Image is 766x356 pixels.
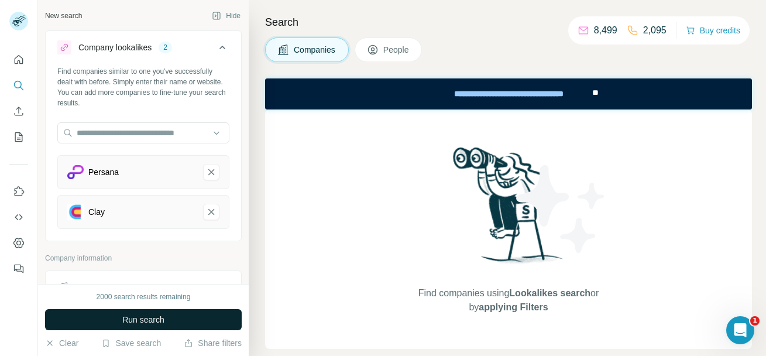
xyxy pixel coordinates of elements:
[67,165,84,180] img: Persana-logo
[122,314,164,326] span: Run search
[415,286,602,314] span: Find companies using or by
[67,204,84,220] img: Clay-logo
[594,23,617,37] p: 8,499
[46,273,241,302] button: Company
[9,207,28,228] button: Use Surfe API
[9,75,28,96] button: Search
[686,22,740,39] button: Buy credits
[88,166,119,178] div: Persana
[265,14,752,30] h4: Search
[45,309,242,330] button: Run search
[265,78,752,109] iframe: Banner
[57,66,229,108] div: Find companies similar to one you've successfully dealt with before. Simply enter their name or w...
[479,302,548,312] span: applying Filters
[78,42,152,53] div: Company lookalikes
[97,292,191,302] div: 2000 search results remaining
[204,7,249,25] button: Hide
[203,204,219,220] button: Clay-remove-button
[750,316,760,326] span: 1
[9,232,28,254] button: Dashboard
[509,156,614,262] img: Surfe Illustration - Stars
[46,33,241,66] button: Company lookalikes2
[88,206,105,218] div: Clay
[9,49,28,70] button: Quick start
[9,101,28,122] button: Enrich CSV
[294,44,336,56] span: Companies
[159,42,172,53] div: 2
[203,164,219,180] button: Persana-remove-button
[509,288,590,298] span: Lookalikes search
[726,316,754,344] iframe: Intercom live chat
[448,144,569,275] img: Surfe Illustration - Woman searching with binoculars
[9,126,28,148] button: My lists
[45,11,82,21] div: New search
[383,44,410,56] span: People
[45,337,78,349] button: Clear
[184,337,242,349] button: Share filters
[643,23,667,37] p: 2,095
[45,253,242,263] p: Company information
[9,258,28,279] button: Feedback
[9,181,28,202] button: Use Surfe on LinkedIn
[76,282,111,293] div: Company
[101,337,161,349] button: Save search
